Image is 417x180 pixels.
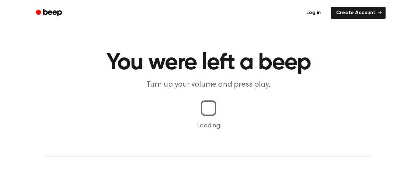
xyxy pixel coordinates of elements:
a: Log in [300,5,327,20]
h1: You were left a beep [44,51,373,74]
a: Create Account [331,7,386,19]
a: Beep [31,7,68,19]
p: Turn up your volume and press play. [85,80,332,90]
p: Loading [8,121,409,131]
